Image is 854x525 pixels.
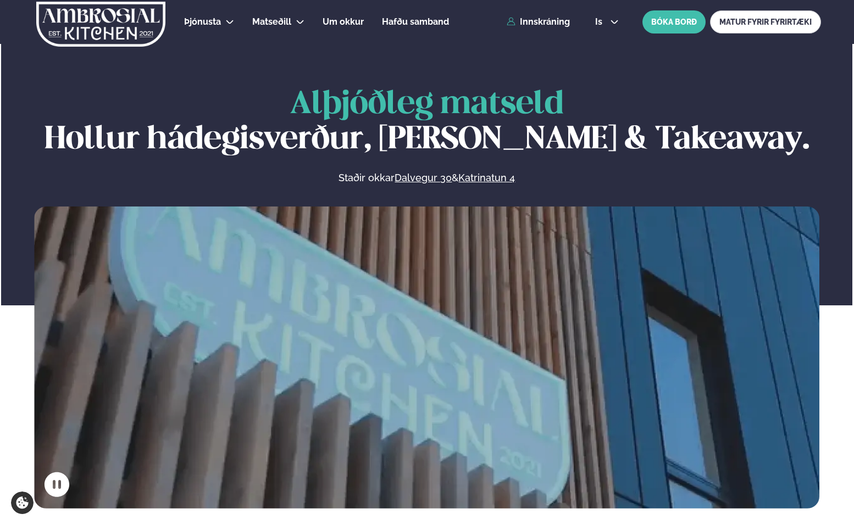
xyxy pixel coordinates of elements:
h1: Hollur hádegisverður, [PERSON_NAME] & Takeaway. [34,87,819,158]
p: Staðir okkar & [219,171,635,185]
a: MATUR FYRIR FYRIRTÆKI [710,10,821,33]
button: BÓKA BORÐ [642,10,706,33]
a: Dalvegur 30 [395,171,452,185]
a: Hafðu samband [382,15,449,29]
a: Innskráning [507,17,570,27]
a: Um okkur [323,15,364,29]
span: Matseðill [252,16,291,27]
a: Matseðill [252,15,291,29]
a: Þjónusta [184,15,221,29]
button: is [586,18,628,26]
img: logo [35,2,167,47]
span: Hafðu samband [382,16,449,27]
span: Um okkur [323,16,364,27]
a: Cookie settings [11,492,34,514]
a: Katrinatun 4 [458,171,515,185]
span: Alþjóðleg matseld [290,90,564,120]
span: is [595,18,606,26]
span: Þjónusta [184,16,221,27]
